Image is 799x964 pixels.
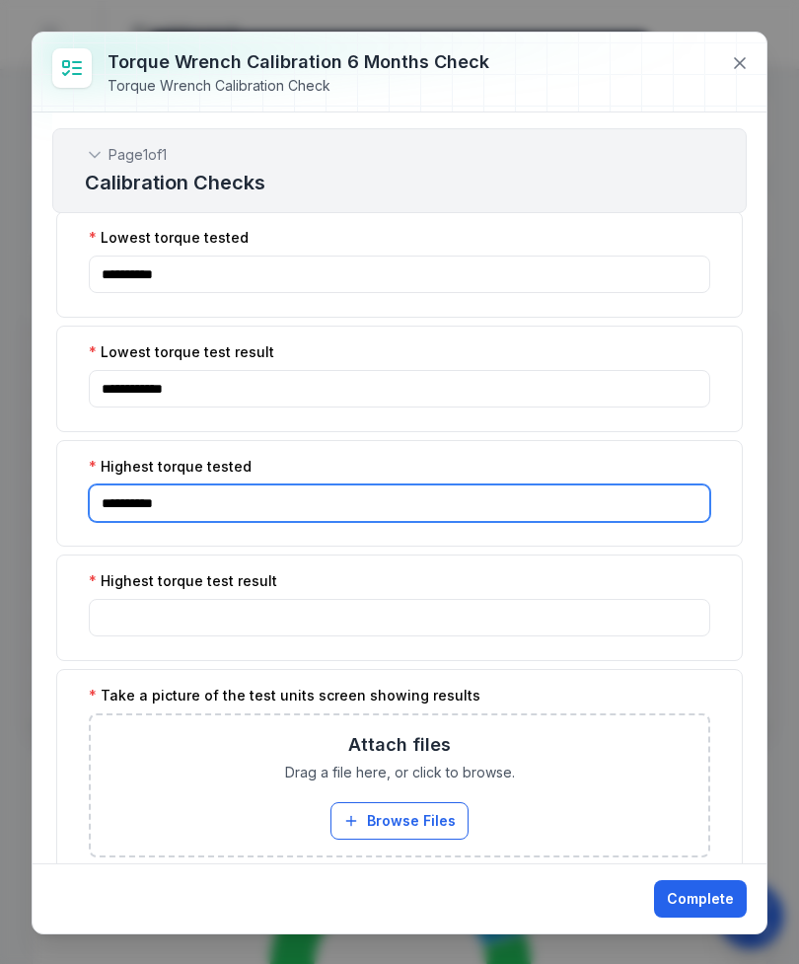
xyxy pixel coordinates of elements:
input: :r1fm:-form-item-label [89,599,710,636]
button: Complete [654,880,747,918]
label: Highest torque tested [89,457,252,477]
input: :r1fj:-form-item-label [89,256,710,293]
label: Lowest torque tested [89,228,249,248]
button: Browse Files [330,802,469,840]
label: Lowest torque test result [89,342,274,362]
span: Page 1 of 1 [109,145,167,165]
h3: Attach files [348,731,451,759]
div: Torque Wrench Calibration Check [108,76,489,96]
input: :r1fk:-form-item-label [89,370,710,408]
label: Take a picture of the test units screen showing results [89,686,480,705]
label: Highest torque test result [89,571,277,591]
span: Drag a file here, or click to browse. [285,763,515,782]
h2: Calibration Checks [85,169,714,196]
input: :r1fl:-form-item-label [89,484,710,522]
h3: Torque Wrench Calibration 6 Months Check [108,48,489,76]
